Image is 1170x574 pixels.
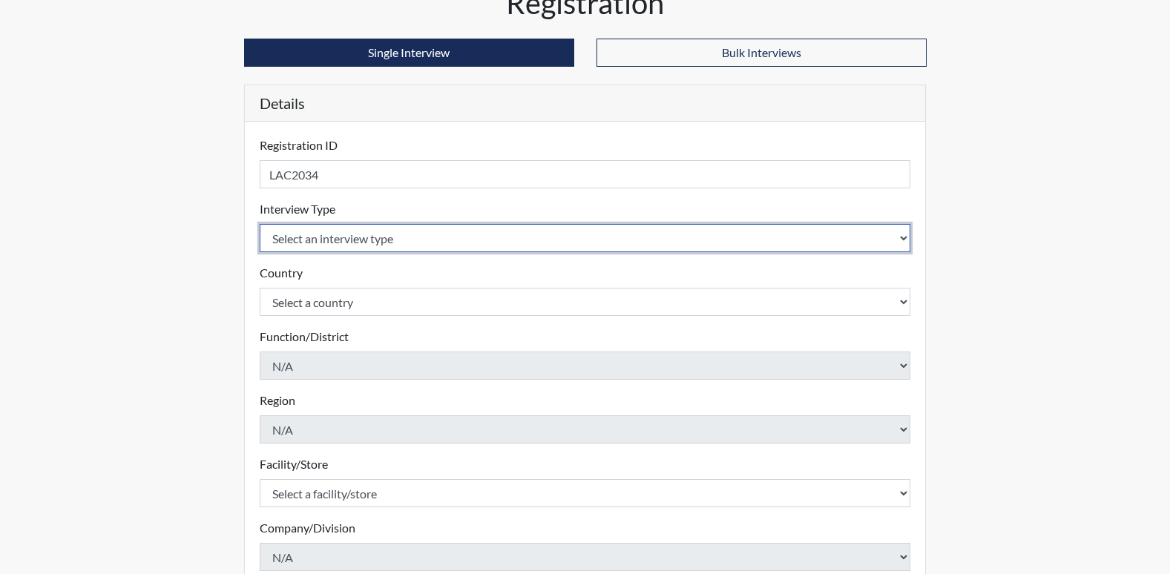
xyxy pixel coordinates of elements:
label: Company/Division [260,519,355,537]
label: Registration ID [260,136,338,154]
label: Interview Type [260,200,335,218]
label: Function/District [260,328,349,346]
label: Facility/Store [260,455,328,473]
button: Bulk Interviews [596,39,927,67]
button: Single Interview [244,39,574,67]
label: Region [260,392,295,409]
input: Insert a Registration ID, which needs to be a unique alphanumeric value for each interviewee [260,160,911,188]
label: Country [260,264,303,282]
h5: Details [245,85,926,122]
